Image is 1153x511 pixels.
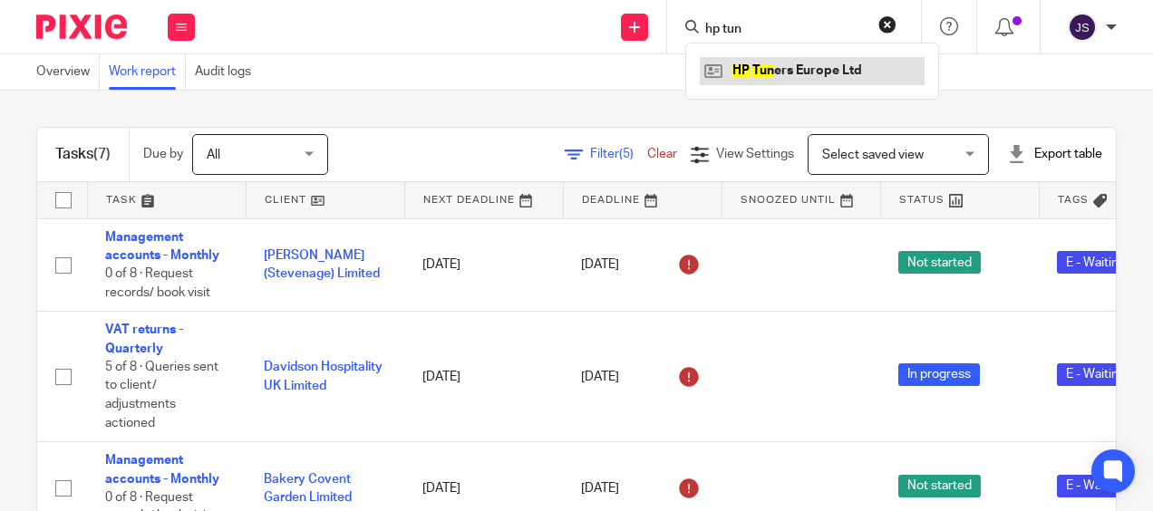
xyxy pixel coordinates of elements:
input: Search [703,22,867,38]
td: [DATE] [404,312,563,442]
span: Not started [898,251,981,274]
img: svg%3E [1068,13,1097,42]
a: Work report [109,54,186,90]
a: Clear [647,148,677,160]
span: (7) [93,147,111,161]
span: Not started [898,475,981,497]
span: In progress [898,363,980,386]
span: Filter [590,148,647,160]
img: Pixie [36,14,127,39]
a: Management accounts - Monthly [105,454,219,485]
span: 0 of 8 · Request records/ book visit [105,267,210,299]
a: VAT returns - Quarterly [105,323,183,354]
a: Bakery Covent Garden Limited [264,473,352,504]
span: Tags [1058,195,1089,205]
p: Due by [143,145,183,163]
div: [DATE] [581,362,703,391]
a: Overview [36,54,100,90]
div: [DATE] [581,474,703,503]
span: All [207,149,220,161]
span: Select saved view [822,149,924,161]
a: Management accounts - Monthly [105,231,219,262]
span: (5) [619,148,634,160]
div: Export table [1007,145,1102,163]
button: Clear [878,15,896,34]
a: Davidson Hospitality UK Limited [264,361,383,391]
a: Audit logs [195,54,260,90]
h1: Tasks [55,145,111,164]
span: View Settings [716,148,794,160]
span: 5 of 8 · Queries sent to client/ adjustments actioned [105,361,218,429]
td: [DATE] [404,218,563,312]
a: [PERSON_NAME] (Stevenage) Limited [264,249,380,280]
div: [DATE] [581,250,703,279]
